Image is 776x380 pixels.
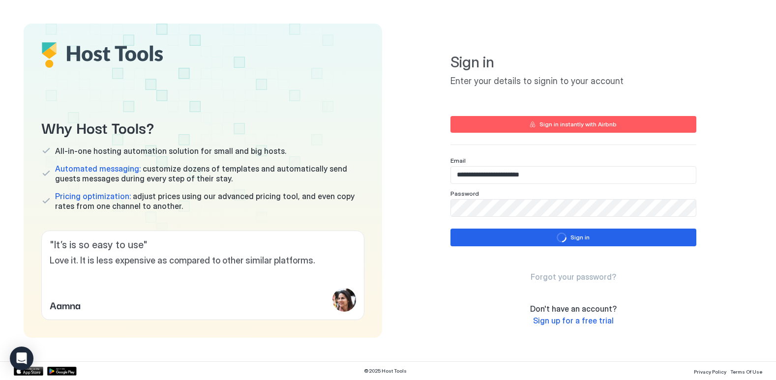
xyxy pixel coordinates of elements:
span: Enter your details to signin to your account [450,76,696,87]
div: Sign in instantly with Airbnb [539,120,617,129]
span: Pricing optimization: [55,191,131,201]
span: Email [450,157,466,164]
a: App Store [14,367,43,376]
div: profile [332,288,356,312]
span: All-in-one hosting automation solution for small and big hosts. [55,146,286,156]
span: Sign in [450,53,696,72]
span: Love it. It is less expensive as compared to other similar platforms. [50,255,356,266]
span: " It’s is so easy to use " [50,239,356,251]
span: Terms Of Use [730,369,762,375]
button: loadingSign in [450,229,696,246]
div: loading [557,233,567,242]
div: Open Intercom Messenger [10,347,33,370]
span: adjust prices using our advanced pricing tool, and even copy rates from one channel to another. [55,191,364,211]
span: Automated messaging: [55,164,141,174]
a: Google Play Store [47,367,77,376]
a: Forgot your password? [531,272,616,282]
div: Sign in [570,233,590,242]
span: Password [450,190,479,197]
a: Privacy Policy [694,366,726,376]
span: customize dozens of templates and automatically send guests messages during every step of their s... [55,164,364,183]
input: Input Field [451,167,696,183]
span: © 2025 Host Tools [364,368,407,374]
button: Sign in instantly with Airbnb [450,116,696,133]
span: Aamna [50,297,81,312]
span: Don't have an account? [530,304,617,314]
input: Input Field [451,200,696,216]
span: Privacy Policy [694,369,726,375]
span: Why Host Tools? [41,116,364,138]
a: Terms Of Use [730,366,762,376]
a: Sign up for a free trial [533,316,614,326]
